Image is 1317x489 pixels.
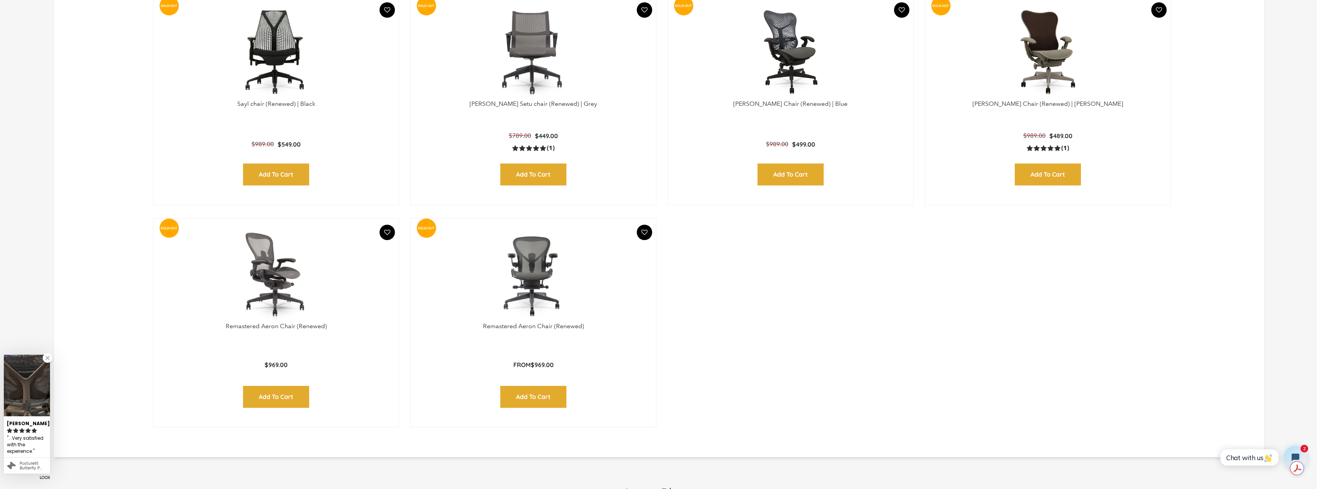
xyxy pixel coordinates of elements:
text: SOLD-OUT [418,226,435,230]
span: $989.00 [1023,132,1046,139]
text: SOLD-OUT [675,4,692,8]
text: SOLD-OUT [418,4,435,8]
a: Herman Miller Mirra Chair (Renewed) | Brown - chairorama Herman Miller Mirra Chair (Renewed) | Br... [933,4,1163,100]
img: Herman Miller Mirra Chair (Renewed) | Brown - chairorama [933,4,1163,100]
input: Add to Cart [243,164,309,185]
button: Add To Wishlist [637,225,652,240]
button: Add To Wishlist [637,2,652,18]
a: [PERSON_NAME] Setu chair (Renewed) | Grey [470,100,597,107]
span: (1) [1061,144,1069,152]
a: 5.0 rating (1 votes) [512,144,554,152]
input: Add to Cart [758,164,824,185]
span: $549.00 [278,140,301,148]
input: Add to Cart [500,164,566,185]
a: [PERSON_NAME] Chair (Renewed) | Blue [733,100,847,107]
text: SOLD-OUT [932,4,949,8]
span: $789.00 [509,132,531,139]
a: Herman Miller Setu chair (Renewed) | Grey - chairorama Herman Miller Setu chair (Renewed) | Grey ... [418,4,648,100]
img: Remastered Aeron Chair (Renewed) - chairorama [418,226,648,322]
span: $989.00 [766,140,788,148]
span: $989.00 [251,140,274,148]
p: From [513,361,554,369]
div: ...Very satisfied with the experience. [7,434,47,456]
button: Add To Wishlist [894,2,909,18]
svg: rating icon full [32,428,37,433]
div: Posturefit Butterfly Pad Replacement For Herman Miller Aeron Size A,B,C [20,461,47,471]
a: Remastered Aeron Chair (Renewed) - chairorama Remastered Aeron Chair (Renewed) - chairorama [161,226,391,322]
text: SOLD-OUT [161,226,178,230]
svg: rating icon full [25,428,31,433]
img: Herman Miller Mirra Chair (Renewed) | Blue - chairorama [676,4,906,100]
span: (1) [547,144,554,152]
span: $499.00 [792,140,815,148]
a: Remastered Aeron Chair (Renewed) [226,322,327,330]
input: Add to Cart [243,386,309,408]
span: $969.00 [265,361,288,369]
svg: rating icon full [7,428,12,433]
a: Herman Miller Mirra Chair (Renewed) | Blue - chairorama Herman Miller Mirra Chair (Renewed) | Blu... [676,4,906,100]
span: $489.00 [1049,132,1072,140]
a: [PERSON_NAME] Chair (Renewed) | [PERSON_NAME] [972,100,1123,107]
svg: rating icon full [13,428,18,433]
input: Add to Cart [1015,164,1081,185]
a: Remastered Aeron Chair (Renewed) [483,322,584,330]
iframe: Tidio Chat [1212,439,1314,476]
a: 5.0 rating (1 votes) [1027,144,1069,152]
button: Add To Wishlist [380,225,395,240]
input: Add to Cart [500,386,566,408]
img: Remastered Aeron Chair (Renewed) - chairorama [161,226,391,322]
img: Charles D. review of Posturefit Butterfly Pad Replacement For Herman Miller Aeron Size A,B,C [4,355,50,416]
text: SOLD-OUT [161,4,178,8]
button: Add To Wishlist [380,2,395,18]
button: Add To Wishlist [1151,2,1167,18]
a: Remastered Aeron Chair (Renewed) - chairorama Remastered Aeron Chair (Renewed) - chairorama [418,226,648,322]
div: [PERSON_NAME] [7,417,47,427]
span: $449.00 [535,132,558,140]
a: Sayl chair (Renewed) | Black - chairorama Sayl chair (Renewed) | Black - chairorama [161,4,391,100]
img: Herman Miller Setu chair (Renewed) | Grey - chairorama [418,4,648,100]
img: Sayl chair (Renewed) | Black - chairorama [161,4,391,100]
a: Sayl chair (Renewed) | Black [237,100,315,107]
svg: rating icon full [19,428,25,433]
span: $969.00 [531,361,554,369]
